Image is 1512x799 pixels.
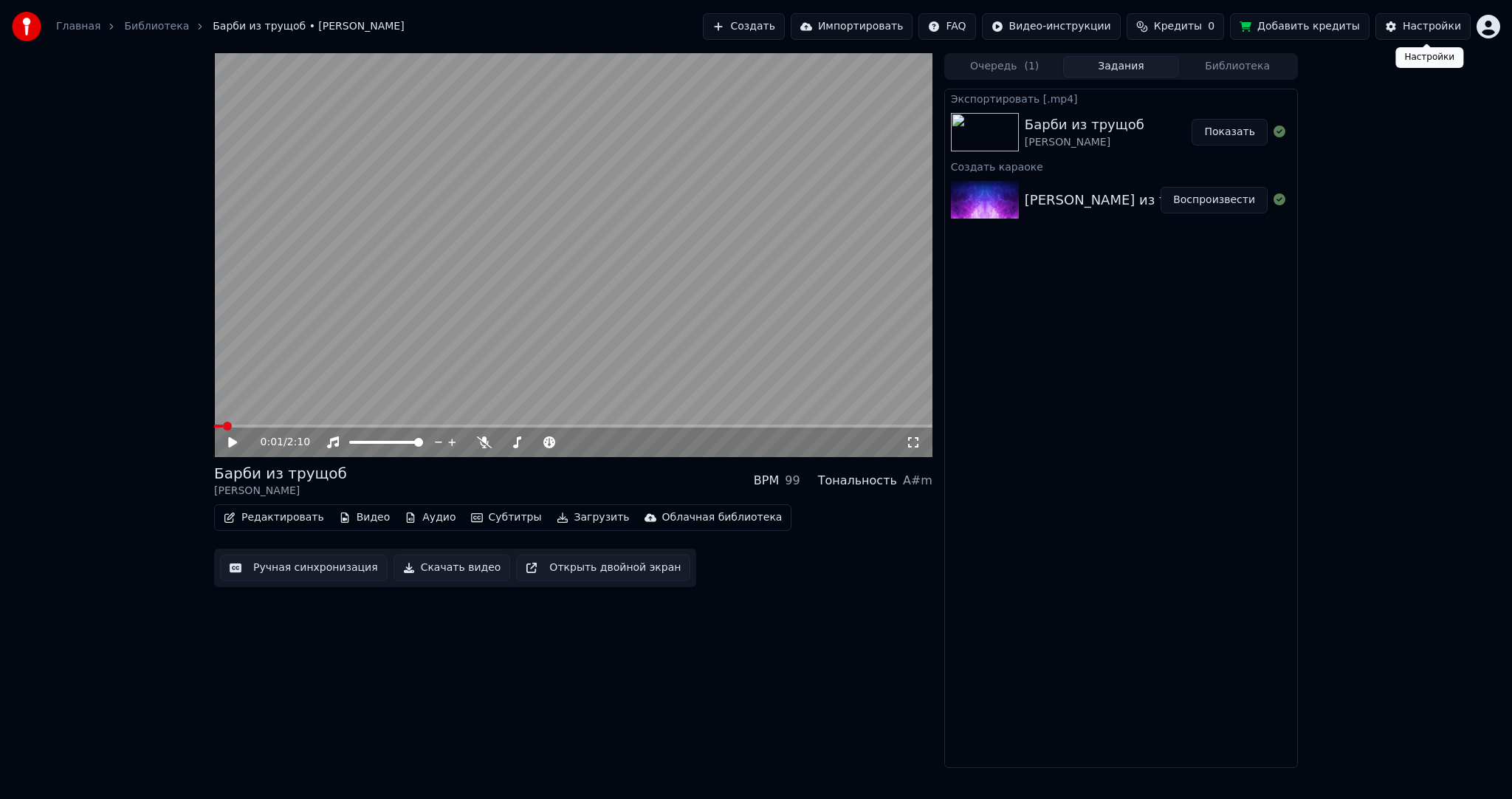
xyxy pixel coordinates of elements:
[1375,13,1471,40] button: Настройки
[465,507,548,528] button: Субтитры
[1024,59,1039,74] span: ( 1 )
[791,13,913,40] button: Импортировать
[399,507,461,528] button: Аудио
[214,484,347,498] div: [PERSON_NAME]
[551,507,636,528] button: Загрузить
[213,19,404,34] span: Барби из трущоб • [PERSON_NAME]
[1127,13,1224,40] button: Кредиты0
[1192,119,1268,145] button: Показать
[662,510,783,525] div: Облачная библиотека
[1025,114,1144,135] div: Барби из трущоб
[1063,56,1180,78] button: Задания
[903,472,932,490] div: A#m
[1179,56,1296,78] button: Библиотека
[333,507,396,528] button: Видео
[1230,13,1370,40] button: Добавить кредиты
[516,555,690,581] button: Открыть двойной экран
[818,472,897,490] div: Тональность
[261,435,296,450] div: /
[1403,19,1461,34] div: Настройки
[703,13,784,40] button: Создать
[1154,19,1202,34] span: Кредиты
[1025,190,1212,210] div: [PERSON_NAME] из трущоб
[1395,47,1463,68] div: Настройки
[261,435,283,450] span: 0:01
[1208,19,1214,34] span: 0
[946,56,1063,78] button: Очередь
[918,13,975,40] button: FAQ
[945,157,1297,175] div: Создать караоке
[124,19,189,34] a: Библиотека
[214,463,347,484] div: Барби из трущоб
[1025,135,1144,150] div: [PERSON_NAME]
[56,19,405,34] nav: breadcrumb
[218,507,330,528] button: Редактировать
[945,89,1297,107] div: Экспортировать [.mp4]
[12,12,41,41] img: youka
[220,555,388,581] button: Ручная синхронизация
[287,435,310,450] span: 2:10
[754,472,779,490] div: BPM
[394,555,511,581] button: Скачать видео
[982,13,1121,40] button: Видео-инструкции
[56,19,100,34] a: Главная
[1161,187,1268,213] button: Воспроизвести
[785,472,800,490] div: 99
